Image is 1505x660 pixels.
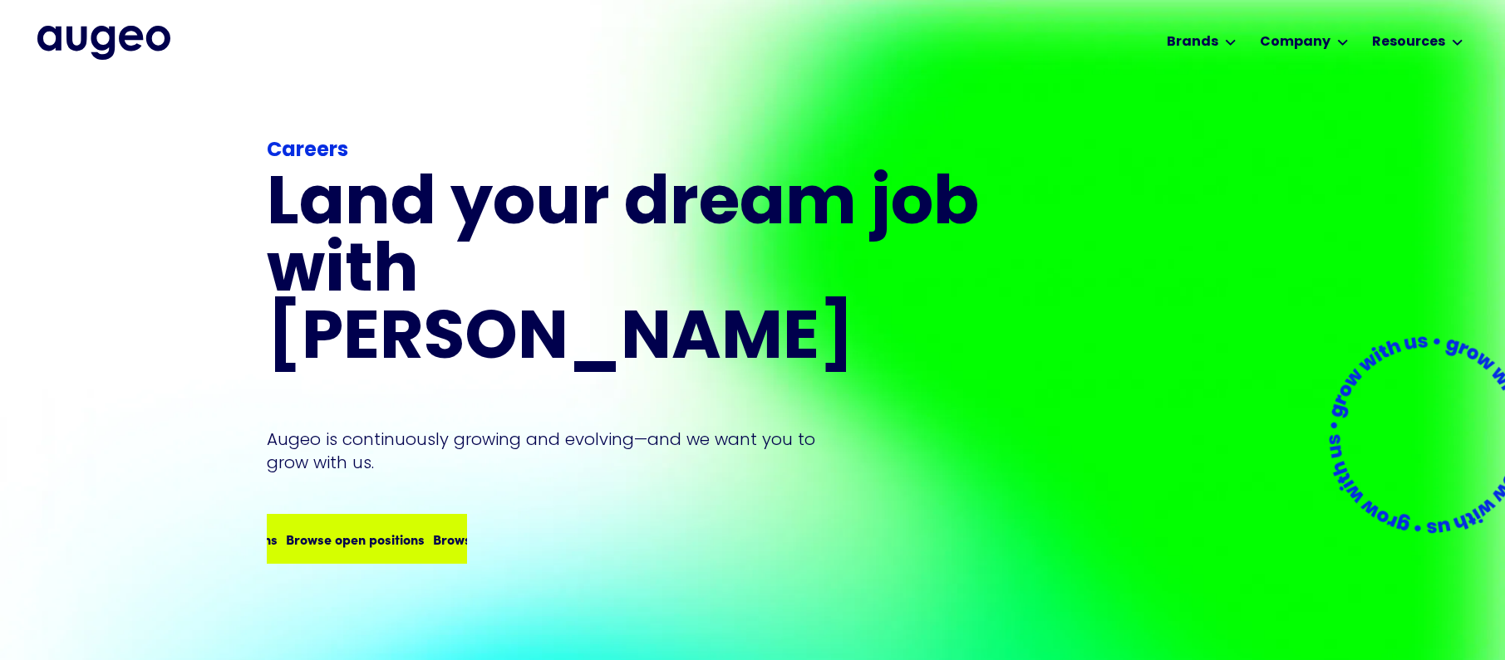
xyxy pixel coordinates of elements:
[1167,32,1218,52] div: Brands
[1372,32,1445,52] div: Resources
[1260,32,1330,52] div: Company
[267,173,985,374] h1: Land your dream job﻿ with [PERSON_NAME]
[267,141,348,161] strong: Careers
[37,26,170,59] img: Augeo's full logo in midnight blue.
[267,514,467,564] a: Browse open positionsBrowse open positionsBrowse open positions
[136,529,275,549] div: Browse open positions
[37,26,170,59] a: home
[430,529,569,549] div: Browse open positions
[267,428,839,474] p: Augeo is continuously growing and evolving—and we want you to grow with us.
[283,529,422,549] div: Browse open positions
